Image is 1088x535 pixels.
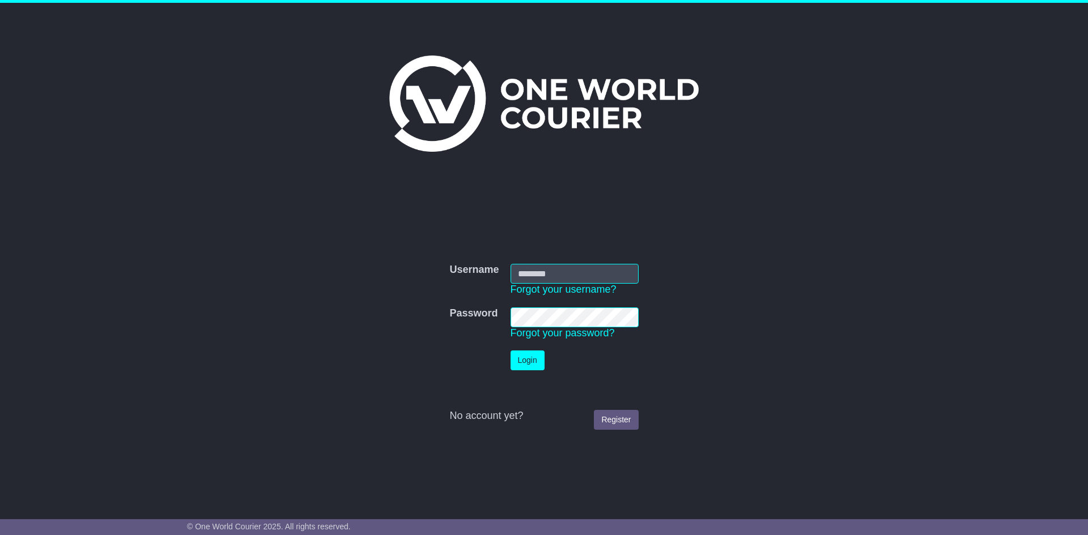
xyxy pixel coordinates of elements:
label: Password [449,307,498,320]
a: Forgot your password? [511,327,615,339]
a: Forgot your username? [511,284,617,295]
a: Register [594,410,638,430]
button: Login [511,350,545,370]
label: Username [449,264,499,276]
span: © One World Courier 2025. All rights reserved. [187,522,351,531]
div: No account yet? [449,410,638,422]
img: One World [389,55,699,152]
